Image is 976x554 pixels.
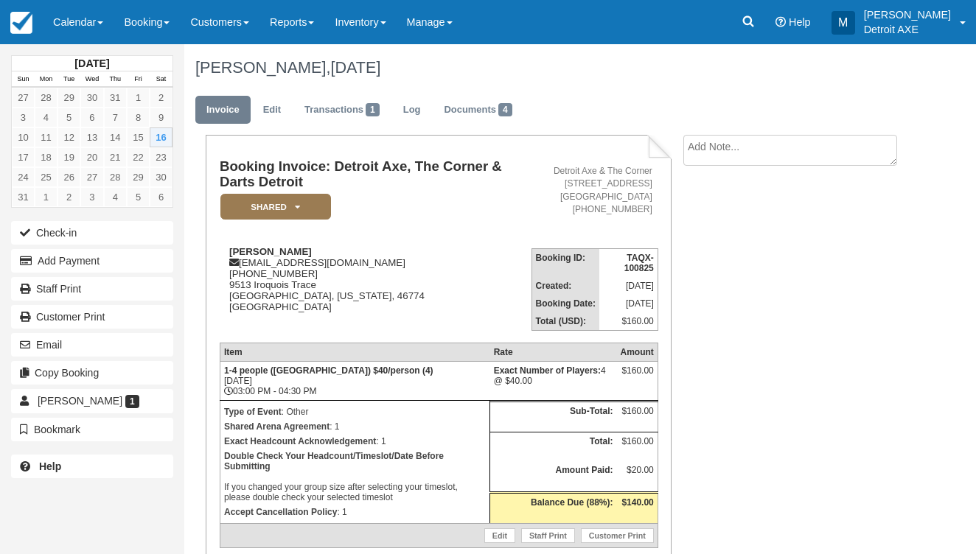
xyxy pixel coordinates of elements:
a: 1 [127,88,150,108]
a: 7 [104,108,127,127]
a: SHARED [220,193,326,220]
th: Rate [490,343,617,362]
strong: Type of Event [224,407,282,417]
td: $160.00 [616,432,658,461]
strong: Exact Headcount Acknowledgement [224,436,376,446]
a: Invoice [195,96,251,125]
th: Sun [12,71,35,88]
p: [PERSON_NAME] [864,7,951,22]
h1: [PERSON_NAME], [195,59,905,77]
a: Documents4 [433,96,523,125]
strong: [DATE] [74,57,109,69]
i: Help [775,17,786,27]
a: 8 [127,108,150,127]
a: 12 [57,127,80,147]
button: Check-in [11,221,173,245]
a: 3 [80,187,103,207]
a: 10 [12,127,35,147]
a: 2 [57,187,80,207]
span: 1 [366,103,380,116]
a: [PERSON_NAME] 1 [11,389,173,413]
strong: Accept Cancellation Policy [224,507,337,517]
a: 1 [35,187,57,207]
a: 27 [12,88,35,108]
a: 30 [80,88,103,108]
strong: [PERSON_NAME] [229,246,312,257]
th: Booking ID: [531,248,599,277]
a: 31 [12,187,35,207]
a: 24 [12,167,35,187]
b: Double Check Your Headcount/Timeslot/Date Before Submitting [224,451,444,471]
b: Help [39,460,61,472]
th: Tue [57,71,80,88]
a: 6 [80,108,103,127]
td: $20.00 [616,461,658,492]
em: SHARED [220,194,331,220]
p: Detroit AXE [864,22,951,37]
button: Copy Booking [11,361,173,385]
a: 20 [80,147,103,167]
th: Sub-Total: [490,402,617,432]
a: 11 [35,127,57,147]
strong: 1-4 people ([GEOGRAPHIC_DATA]) $40/person (4) [224,365,433,376]
a: 25 [35,167,57,187]
th: Wed [80,71,103,88]
a: 22 [127,147,150,167]
span: 4 [498,103,512,116]
a: 28 [104,167,127,187]
a: 30 [150,167,172,187]
button: Email [11,333,173,357]
a: Staff Print [11,277,173,301]
td: $160.00 [616,402,658,432]
a: 15 [127,127,150,147]
a: 3 [12,108,35,127]
strong: Shared Arena Agreement [224,421,330,432]
h1: Booking Invoice: Detroit Axe, The Corner & Darts Detroit [220,159,531,189]
a: 13 [80,127,103,147]
img: checkfront-main-nav-mini-logo.png [10,12,32,34]
a: 4 [104,187,127,207]
a: 31 [104,88,127,108]
p: : 1 [224,434,486,449]
a: 27 [80,167,103,187]
strong: Exact Number of Players [494,365,601,376]
button: Add Payment [11,249,173,273]
address: Detroit Axe & The Corner [STREET_ADDRESS] [GEOGRAPHIC_DATA] [PHONE_NUMBER] [537,165,652,216]
a: 5 [57,108,80,127]
a: 21 [104,147,127,167]
span: 1 [125,395,139,408]
a: 23 [150,147,172,167]
a: 4 [35,108,57,127]
td: 4 @ $40.00 [490,362,617,401]
div: [EMAIL_ADDRESS][DOMAIN_NAME] [PHONE_NUMBER] 9513 Iroquois Trace [GEOGRAPHIC_DATA], [US_STATE], 46... [220,246,531,331]
strong: $140.00 [621,497,653,508]
a: Customer Print [581,528,654,543]
a: 29 [57,88,80,108]
a: 5 [127,187,150,207]
td: [DATE] [599,295,658,312]
button: Bookmark [11,418,173,441]
td: [DATE] [599,277,658,295]
td: [DATE] 03:00 PM - 04:30 PM [220,362,489,401]
a: Edit [484,528,515,543]
span: [DATE] [330,58,380,77]
th: Amount [616,343,658,362]
a: 6 [150,187,172,207]
div: M [832,11,855,35]
th: Thu [104,71,127,88]
th: Item [220,343,489,362]
a: 29 [127,167,150,187]
p: : 1 [224,419,486,434]
a: 2 [150,88,172,108]
p: : Other [224,404,486,419]
a: Transactions1 [293,96,391,125]
p: If you changed your group size after selecting your timeslot, please double check your selected t... [224,449,486,505]
th: Mon [35,71,57,88]
th: Total (USD): [531,312,599,331]
a: 17 [12,147,35,167]
th: Sat [150,71,172,88]
td: $160.00 [599,312,658,331]
a: 19 [57,147,80,167]
th: Fri [127,71,150,88]
th: Amount Paid: [490,461,617,492]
